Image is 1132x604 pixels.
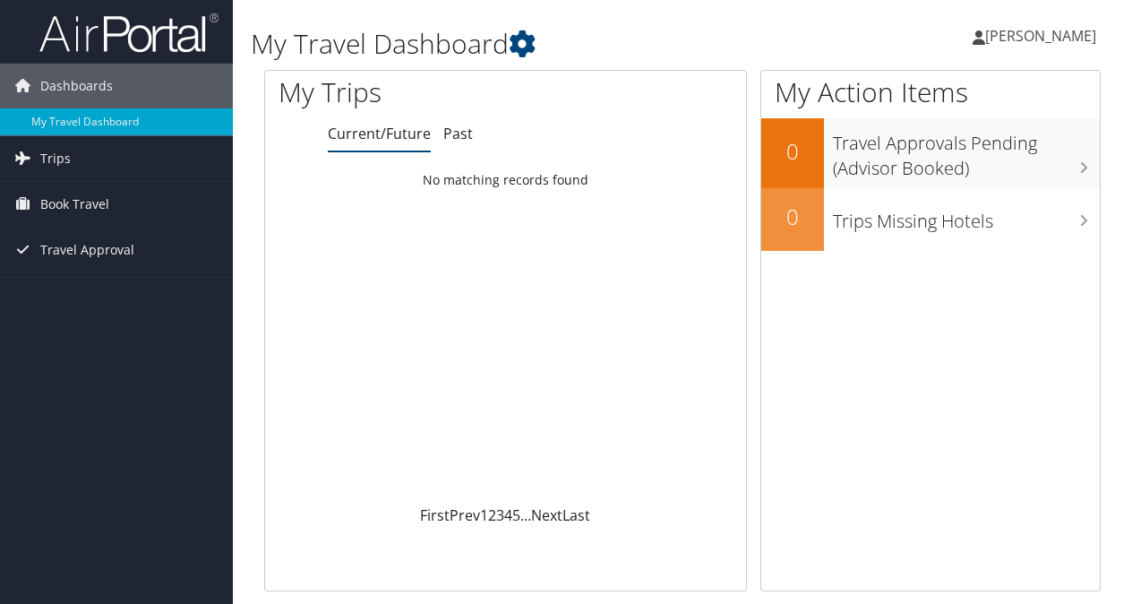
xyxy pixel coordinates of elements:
[39,12,219,54] img: airportal-logo.png
[761,73,1100,111] h1: My Action Items
[251,25,827,63] h1: My Travel Dashboard
[512,505,520,525] a: 5
[488,505,496,525] a: 2
[40,228,134,272] span: Travel Approval
[265,164,746,196] td: No matching records found
[40,136,71,181] span: Trips
[450,505,480,525] a: Prev
[761,188,1100,251] a: 0Trips Missing Hotels
[562,505,590,525] a: Last
[833,200,1100,234] h3: Trips Missing Hotels
[833,122,1100,181] h3: Travel Approvals Pending (Advisor Booked)
[328,124,431,143] a: Current/Future
[985,26,1096,46] span: [PERSON_NAME]
[531,505,562,525] a: Next
[973,9,1114,63] a: [PERSON_NAME]
[761,118,1100,187] a: 0Travel Approvals Pending (Advisor Booked)
[279,73,532,111] h1: My Trips
[761,202,824,232] h2: 0
[761,136,824,167] h2: 0
[443,124,473,143] a: Past
[520,505,531,525] span: …
[40,182,109,227] span: Book Travel
[480,505,488,525] a: 1
[420,505,450,525] a: First
[504,505,512,525] a: 4
[496,505,504,525] a: 3
[40,64,113,108] span: Dashboards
